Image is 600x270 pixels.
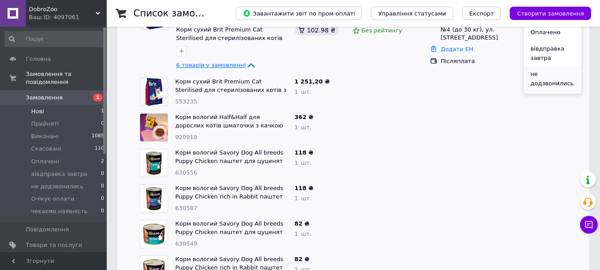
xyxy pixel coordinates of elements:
li: не додзвонились [523,66,582,91]
a: Корм сухий Brit Premium Cat Sterilised для стерилізованих котів з куркою 8 кг [176,26,282,49]
span: Прийняті [31,120,59,128]
span: Оплачені [31,158,59,166]
a: Додати ЕН [441,46,473,52]
a: Корм вологий Savory Dog All breeds Puppy Chicken паштет для цуценят усіх порід з куркою 400 г [175,149,283,172]
span: 1085 [92,132,104,140]
span: 1 шт. [294,88,311,95]
span: Очікує оплати [31,195,74,203]
span: 0 [101,120,104,128]
input: Пошук [4,31,105,47]
span: 630549 [175,240,197,247]
span: 0 [101,195,104,203]
button: Чат з покупцем [580,216,598,234]
img: Фото товару [140,149,168,177]
span: Товари та послуги [26,241,82,249]
div: 102.98 ₴ [294,25,339,36]
span: 1 шт. [294,124,311,131]
img: Фото товару [140,185,168,212]
button: Завантажити звіт по пром-оплаті [236,7,362,20]
span: 553235 [175,98,197,105]
span: 920918 [175,134,197,140]
span: вівдправка завтра [31,170,88,178]
span: 0 [101,170,104,178]
span: 118 ₴ [294,149,314,156]
img: Фото товару [145,78,163,106]
span: 6 товарів у замовленні [176,62,246,68]
span: 630556 [175,169,197,176]
div: Післяплата [441,57,516,65]
span: 1 шт. [294,159,311,166]
a: Корм сухий Brit Premium Cat Sterilised для стерилізованих котів з куркою 8 кг [175,78,286,101]
span: 110 [95,145,104,153]
li: Оплачено [523,24,582,41]
span: Створити замовлення [517,10,584,17]
li: вівдправка завтра [523,41,582,66]
span: Скасовані [31,145,61,153]
a: Створити замовлення [501,10,591,16]
span: 118 ₴ [294,185,314,191]
span: 2 [101,158,104,166]
span: DobroZoo [29,5,96,13]
span: 362 ₴ [294,114,314,120]
span: 1 шт. [294,195,311,202]
span: 1 [93,94,102,101]
span: Замовлення [26,94,63,102]
span: 630587 [175,205,197,211]
h1: Список замовлень [133,8,224,19]
span: 0 [101,207,104,215]
span: Замовлення та повідомлення [26,70,107,86]
a: Корм вологий Savory Dog All breeds Puppy Chicken rich in Rabbit паштет для цуценят усіх порід з к... [175,185,283,216]
span: 1 [101,107,104,115]
span: не додзвонились [31,183,84,191]
span: Управління статусами [378,10,446,17]
span: 82 ₴ [294,220,310,227]
span: Без рейтингу [362,27,403,34]
button: Створити замовлення [510,7,591,20]
span: 1 251,20 ₴ [294,78,330,85]
span: чекаємо наявність [31,207,88,215]
div: Ваш ID: 4097061 [29,13,107,21]
span: 0 [101,183,104,191]
a: Корм вологий Savory Dog All breeds Puppy Chicken паштет для цуценят усіх порід з куркою 200 г [175,220,283,243]
button: Експорт [462,7,501,20]
img: Фото товару [140,114,168,141]
span: Завантажити звіт по пром-оплаті [243,9,355,17]
span: Виконані [31,132,59,140]
span: Головна [26,55,51,63]
span: Повідомлення [26,226,69,234]
span: 1 шт. [294,230,311,237]
span: 82 ₴ [294,256,310,262]
a: 6 товарів у замовленні [176,62,256,68]
span: Нові [31,107,44,115]
li: Очікує оплати [523,91,582,108]
img: Фото товару [140,220,168,248]
button: Управління статусами [371,7,453,20]
span: Експорт [469,10,494,17]
a: Корм вологий Half&Half для дорослих котів шматочки з качкою у соусі у формі пауча 22 шт х 100 г [175,114,283,137]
